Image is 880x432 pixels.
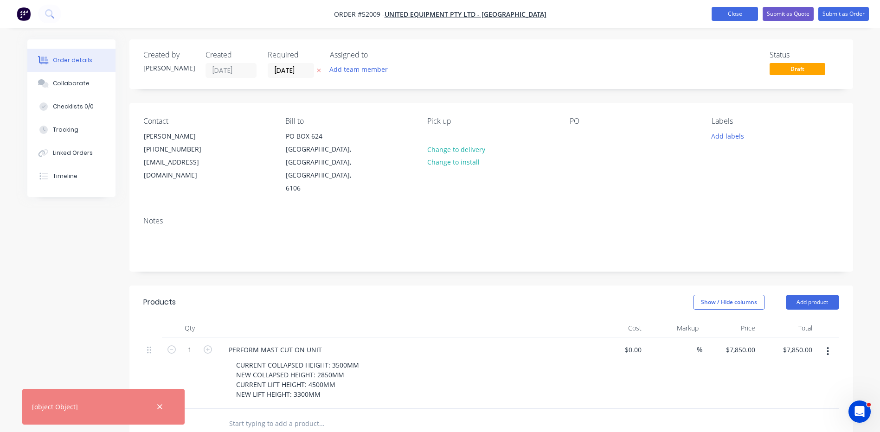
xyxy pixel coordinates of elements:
[27,72,116,95] button: Collaborate
[17,7,31,21] img: Factory
[818,7,869,21] button: Submit as Order
[27,118,116,141] button: Tracking
[27,141,116,165] button: Linked Orders
[206,51,257,59] div: Created
[143,63,194,73] div: [PERSON_NAME]
[763,7,814,21] button: Submit as Quote
[702,319,759,337] div: Price
[330,63,393,76] button: Add team member
[697,344,702,355] span: %
[385,10,546,19] a: UNITED EQUIPMENT PTY LTD - [GEOGRAPHIC_DATA]
[53,126,78,134] div: Tracking
[324,63,392,76] button: Add team member
[286,143,363,195] div: [GEOGRAPHIC_DATA], [GEOGRAPHIC_DATA], [GEOGRAPHIC_DATA], 6106
[27,95,116,118] button: Checklists 0/0
[143,51,194,59] div: Created by
[570,117,697,126] div: PO
[162,319,218,337] div: Qty
[712,117,839,126] div: Labels
[712,7,758,21] button: Close
[848,400,871,423] iframe: Intercom live chat
[229,358,366,401] div: CURRENT COLLAPSED HEIGHT: 3500MM NEW COLLAPSED HEIGHT: 2850MM CURRENT LIFT HEIGHT: 4500MM NEW LIF...
[330,51,423,59] div: Assigned to
[770,63,825,75] span: Draft
[786,295,839,310] button: Add product
[143,216,839,225] div: Notes
[53,102,94,111] div: Checklists 0/0
[53,149,93,157] div: Linked Orders
[53,172,77,180] div: Timeline
[144,130,221,143] div: [PERSON_NAME]
[144,143,221,156] div: [PHONE_NUMBER]
[143,117,270,126] div: Contact
[27,49,116,72] button: Order details
[221,343,329,356] div: PERFORM MAST CUT ON UNIT
[759,319,816,337] div: Total
[143,297,176,308] div: Products
[693,295,765,310] button: Show / Hide columns
[285,117,412,126] div: Bill to
[645,319,702,337] div: Markup
[32,402,78,412] div: [object Object]
[286,130,363,143] div: PO BOX 624
[278,129,371,195] div: PO BOX 624[GEOGRAPHIC_DATA], [GEOGRAPHIC_DATA], [GEOGRAPHIC_DATA], 6106
[144,156,221,182] div: [EMAIL_ADDRESS][DOMAIN_NAME]
[770,51,839,59] div: Status
[589,319,646,337] div: Cost
[427,117,554,126] div: Pick up
[334,10,385,19] span: Order #52009 -
[707,129,749,142] button: Add labels
[422,143,490,155] button: Change to delivery
[268,51,319,59] div: Required
[27,165,116,188] button: Timeline
[422,156,484,168] button: Change to install
[136,129,229,182] div: [PERSON_NAME][PHONE_NUMBER][EMAIL_ADDRESS][DOMAIN_NAME]
[53,56,92,64] div: Order details
[53,79,90,88] div: Collaborate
